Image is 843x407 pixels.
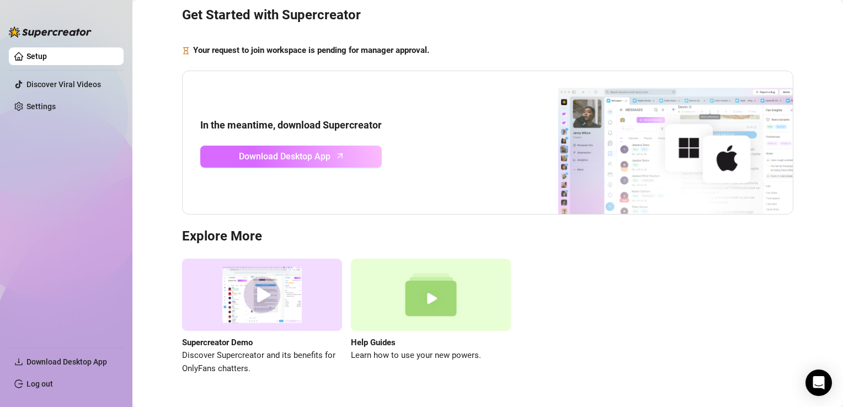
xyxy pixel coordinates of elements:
[351,259,511,375] a: Help GuidesLearn how to use your new powers.
[200,119,382,131] strong: In the meantime, download Supercreator
[26,80,101,89] a: Discover Viral Videos
[193,45,429,55] strong: Your request to join workspace is pending for manager approval.
[351,259,511,331] img: help guides
[805,369,832,396] div: Open Intercom Messenger
[9,26,92,38] img: logo-BBDzfeDw.svg
[26,102,56,111] a: Settings
[26,379,53,388] a: Log out
[239,149,330,163] span: Download Desktop App
[351,349,511,362] span: Learn how to use your new powers.
[182,228,793,245] h3: Explore More
[517,71,793,215] img: download app
[26,357,107,366] span: Download Desktop App
[182,338,253,347] strong: Supercreator Demo
[200,146,382,168] a: Download Desktop Apparrow-up
[182,44,190,57] span: hourglass
[14,357,23,366] span: download
[182,7,793,24] h3: Get Started with Supercreator
[334,149,346,162] span: arrow-up
[351,338,396,347] strong: Help Guides
[182,259,342,375] a: Supercreator DemoDiscover Supercreator and its benefits for OnlyFans chatters.
[182,349,342,375] span: Discover Supercreator and its benefits for OnlyFans chatters.
[26,52,47,61] a: Setup
[182,259,342,331] img: supercreator demo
